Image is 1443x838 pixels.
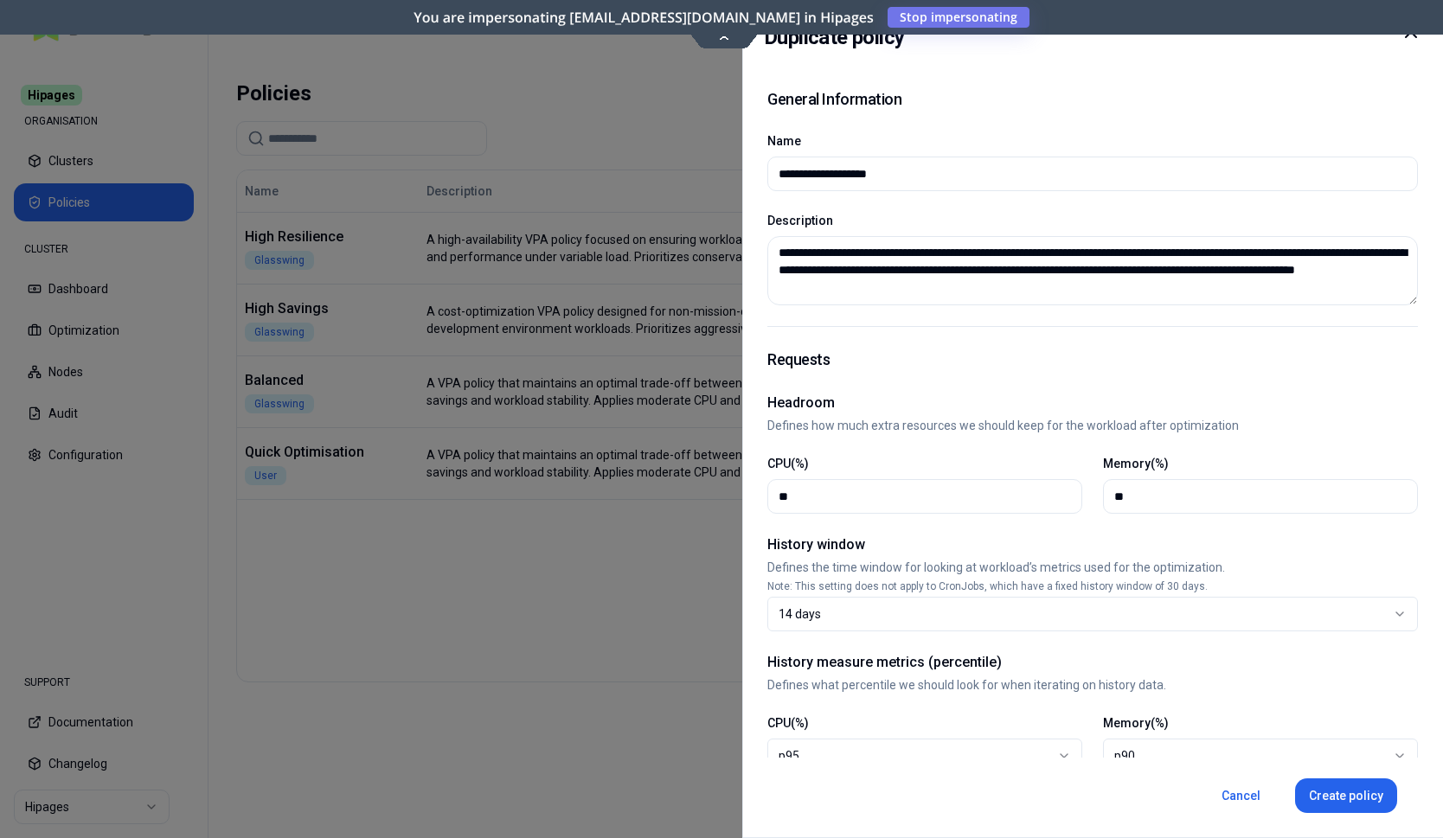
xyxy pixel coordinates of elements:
label: Description [767,214,833,227]
p: Note: This setting does not apply to CronJobs, which have a fixed history window of 30 days. [767,579,1418,593]
h1: General Information [767,87,901,112]
label: CPU(%) [767,716,809,730]
h1: Requests [767,348,1418,372]
p: Defines what percentile we should look for when iterating on history data. [767,676,1418,694]
p: Defines the time window for looking at workload’s metrics used for the optimization. [767,559,1418,576]
h2: Duplicate policy [764,22,904,53]
label: Memory(%) [1103,457,1169,470]
label: CPU(%) [767,457,809,470]
h2: Headroom [767,393,1418,413]
label: Name [767,134,801,148]
button: Cancel [1208,778,1274,813]
h2: History window [767,534,1418,555]
h2: History measure metrics (percentile) [767,652,1418,673]
label: Memory(%) [1103,716,1169,730]
button: Create policy [1295,778,1397,813]
p: Defines how much extra resources we should keep for the workload after optimization [767,417,1418,434]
